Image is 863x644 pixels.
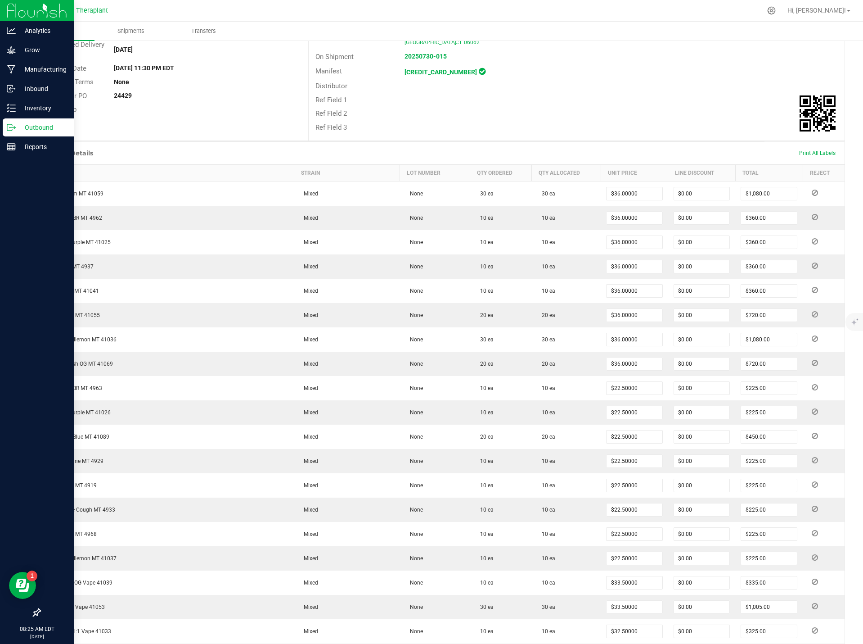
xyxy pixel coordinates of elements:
[674,479,730,492] input: 0
[741,187,797,200] input: 0
[315,82,347,90] span: Distributor
[46,580,112,586] span: Gas Face OG Vape 41039
[741,625,797,638] input: 0
[741,285,797,297] input: 0
[476,312,494,318] span: 20 ea
[400,165,470,181] th: Lot Number
[537,434,555,440] span: 20 ea
[299,239,318,245] span: Mixed
[46,628,111,635] span: Purple P 1:1 Vape 41033
[476,336,494,343] span: 30 ea
[299,288,318,294] span: Mixed
[27,571,37,581] iframe: Resource center unread badge
[476,409,494,416] span: 10 ea
[114,92,132,99] strong: 24429
[299,312,318,318] span: Mixed
[808,190,822,195] span: Reject Inventory
[7,45,16,54] inline-svg: Grow
[607,285,662,297] input: 0
[299,190,318,197] span: Mixed
[16,45,70,55] p: Grow
[405,604,423,610] span: None
[46,336,117,343] span: Super Chillemon MT 41036
[476,263,494,270] span: 10 ea
[674,406,730,419] input: 0
[674,309,730,322] input: 0
[7,26,16,35] inline-svg: Analytics
[405,434,423,440] span: None
[476,482,494,489] span: 10 ea
[674,528,730,540] input: 0
[476,239,494,245] span: 10 ea
[537,288,555,294] span: 10 ea
[46,507,115,513] span: Strawyote Cough MT 4933
[476,385,494,391] span: 10 ea
[7,65,16,74] inline-svg: Manufacturing
[607,455,662,467] input: 0
[607,382,662,395] input: 0
[808,239,822,244] span: Reject Inventory
[114,46,133,53] strong: [DATE]
[537,604,555,610] span: 30 ea
[741,358,797,370] input: 0
[46,190,103,197] span: Boo Dream MT 41059
[315,123,347,132] span: Ref Field 3
[454,39,455,45] span: ,
[476,604,494,610] span: 30 ea
[607,187,662,200] input: 0
[476,555,494,562] span: 10 ea
[405,458,423,464] span: None
[299,580,318,586] span: Mixed
[7,104,16,113] inline-svg: Inventory
[16,141,70,152] p: Reports
[674,552,730,565] input: 0
[537,312,555,318] span: 20 ea
[741,601,797,613] input: 0
[405,482,423,489] span: None
[455,39,462,45] span: CT
[537,263,555,270] span: 10 ea
[405,361,423,367] span: None
[479,67,485,76] span: In Sync
[315,67,342,75] span: Manifest
[607,333,662,346] input: 0
[299,482,318,489] span: Mixed
[808,482,822,487] span: Reject Inventory
[299,507,318,513] span: Mixed
[7,142,16,151] inline-svg: Reports
[476,434,494,440] span: 20 ea
[674,212,730,224] input: 0
[808,385,822,390] span: Reject Inventory
[9,572,36,599] iframe: Resource center
[674,285,730,297] input: 0
[46,385,102,391] span: Carbon FBR MT 4963
[464,39,480,45] span: 06062
[299,361,318,367] span: Mixed
[405,385,423,391] span: None
[537,215,555,221] span: 10 ea
[16,83,70,94] p: Inbound
[808,579,822,585] span: Reject Inventory
[607,236,662,249] input: 0
[7,84,16,93] inline-svg: Inbound
[532,165,601,181] th: Qty Allocated
[808,506,822,512] span: Reject Inventory
[674,503,730,516] input: 0
[46,604,105,610] span: Lava CKE Vape 41053
[315,53,354,61] span: On Shipment
[800,95,836,132] qrcode: 00010430
[405,312,423,318] span: None
[674,260,730,273] input: 0
[537,239,555,245] span: 10 ea
[607,625,662,638] input: 0
[537,385,555,391] span: 10 ea
[799,150,836,156] span: Print All Labels
[674,576,730,589] input: 0
[476,507,494,513] span: 10 ea
[405,68,477,76] strong: [CREDIT_CARD_NUMBER]
[607,576,662,589] input: 0
[405,555,423,562] span: None
[741,212,797,224] input: 0
[299,531,318,537] span: Mixed
[741,431,797,443] input: 0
